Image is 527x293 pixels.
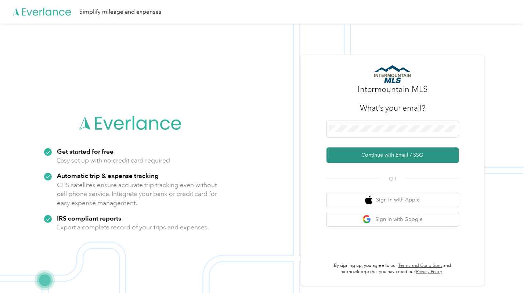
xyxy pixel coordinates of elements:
strong: Automatic trip & expense tracking [57,172,159,179]
a: Privacy Policy [416,269,442,275]
p: Easy set up with no credit card required [57,156,170,165]
strong: IRS compliant reports [57,214,121,222]
p: Export a complete record of your trips and expenses. [57,223,209,232]
img: google logo [362,215,372,224]
button: Continue with Email / SSO [326,147,459,163]
strong: Get started for free [57,147,113,155]
p: GPS satellites ensure accurate trip tracking even without cell phone service. Integrate your bank... [57,181,217,208]
img: group_logo [374,65,411,83]
h3: What's your email? [360,103,425,113]
h3: group-name [358,83,427,95]
div: Simplify mileage and expenses [79,7,161,17]
p: By signing up, you agree to our and acknowledge that you have read our . [326,262,459,275]
button: apple logoSign in with Apple [326,193,459,207]
button: google logoSign in with Google [326,212,459,226]
img: apple logo [365,196,372,205]
span: OR [380,175,405,183]
a: Terms and Conditions [398,263,442,268]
